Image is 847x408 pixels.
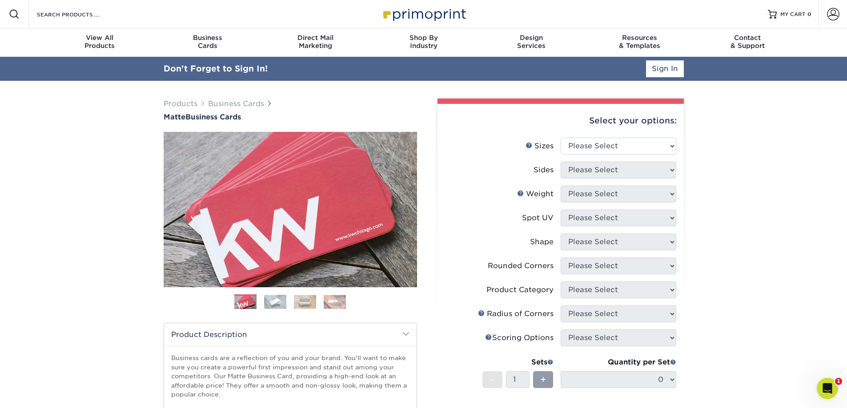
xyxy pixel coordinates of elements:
div: Radius of Corners [478,309,554,319]
img: Business Cards 03 [294,295,316,309]
div: & Templates [586,34,694,50]
span: Design [478,34,586,42]
a: Contact& Support [694,28,802,57]
a: Resources& Templates [586,28,694,57]
div: Products [46,34,154,50]
span: Direct Mail [261,34,369,42]
span: Business [153,34,261,42]
a: Business Cards [208,99,264,108]
a: View AllProducts [46,28,154,57]
div: Weight [517,189,554,199]
a: Direct MailMarketing [261,28,369,57]
span: 1 [835,378,842,385]
span: View All [46,34,154,42]
span: MY CART [780,11,806,18]
h1: Business Cards [164,113,417,121]
img: Business Cards 01 [234,291,257,313]
a: Products [164,99,197,108]
img: Business Cards 04 [324,295,346,309]
input: SEARCH PRODUCTS..... [36,9,123,20]
div: Scoring Options [485,333,554,343]
a: DesignServices [478,28,586,57]
div: Rounded Corners [488,261,554,271]
img: Matte 01 [164,83,417,336]
div: Services [478,34,586,50]
a: MatteBusiness Cards [164,113,417,121]
span: Contact [694,34,802,42]
div: Marketing [261,34,369,50]
div: Don't Forget to Sign In! [164,63,268,75]
div: Sides [534,165,554,175]
div: Select your options: [445,104,677,138]
div: Quantity per Set [561,357,676,368]
a: Sign In [646,60,684,77]
span: Shop By [369,34,478,42]
span: Matte [164,113,185,121]
div: & Support [694,34,802,50]
div: Cards [153,34,261,50]
h2: Product Description [164,323,417,346]
a: Shop ByIndustry [369,28,478,57]
span: Resources [586,34,694,42]
img: Primoprint [379,4,468,24]
div: Industry [369,34,478,50]
div: Sizes [526,141,554,151]
span: - [490,373,494,386]
div: Spot UV [522,213,554,223]
img: Business Cards 02 [264,295,286,309]
iframe: Intercom live chat [817,378,838,399]
div: Sets [482,357,554,368]
div: Shape [530,237,554,247]
span: 0 [807,11,811,17]
a: BusinessCards [153,28,261,57]
div: Product Category [486,285,554,295]
span: + [540,373,546,386]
